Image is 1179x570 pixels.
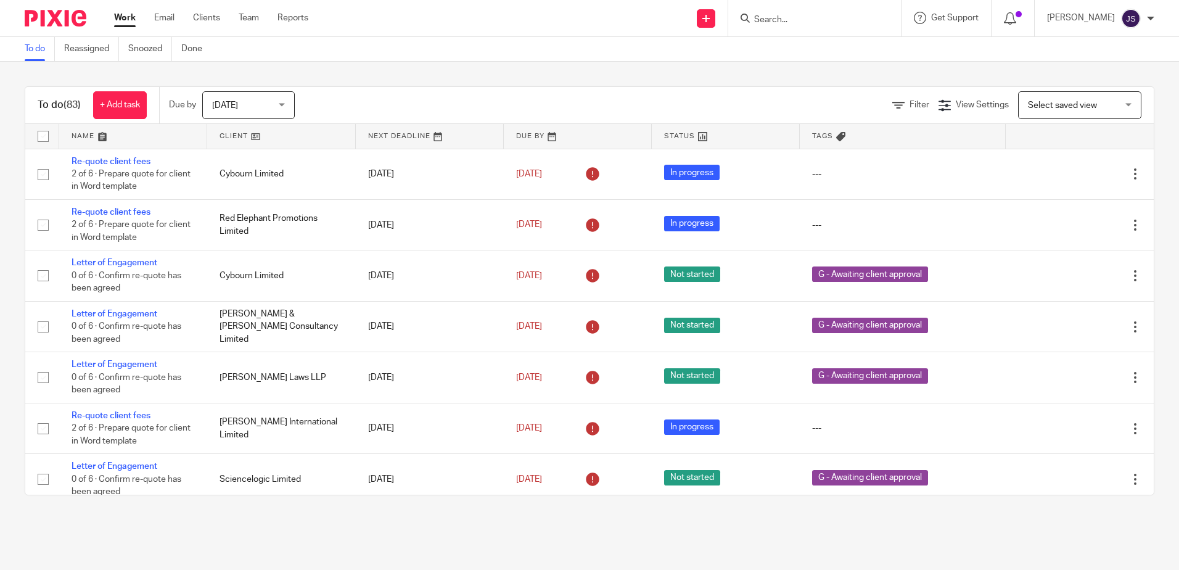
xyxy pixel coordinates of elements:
[72,360,157,369] a: Letter of Engagement
[356,352,504,403] td: [DATE]
[193,12,220,24] a: Clients
[128,37,172,61] a: Snoozed
[910,101,929,109] span: Filter
[72,157,150,166] a: Re-quote client fees
[72,475,181,497] span: 0 of 6 · Confirm re-quote has been agreed
[114,12,136,24] a: Work
[72,424,191,445] span: 2 of 6 · Prepare quote for client in Word template
[93,91,147,119] a: + Add task
[356,454,504,505] td: [DATE]
[181,37,212,61] a: Done
[239,12,259,24] a: Team
[207,352,355,403] td: [PERSON_NAME] Laws LLP
[356,149,504,199] td: [DATE]
[207,454,355,505] td: Sciencelogic Limited
[356,301,504,352] td: [DATE]
[356,199,504,250] td: [DATE]
[516,170,542,178] span: [DATE]
[1047,12,1115,24] p: [PERSON_NAME]
[72,310,157,318] a: Letter of Engagement
[277,12,308,24] a: Reports
[154,12,175,24] a: Email
[207,199,355,250] td: Red Elephant Promotions Limited
[64,37,119,61] a: Reassigned
[516,322,542,331] span: [DATE]
[1121,9,1141,28] img: svg%3E
[72,170,191,191] span: 2 of 6 · Prepare quote for client in Word template
[812,133,833,139] span: Tags
[169,99,196,111] p: Due by
[956,101,1009,109] span: View Settings
[664,318,720,333] span: Not started
[72,322,181,344] span: 0 of 6 · Confirm re-quote has been agreed
[207,149,355,199] td: Cybourn Limited
[25,10,86,27] img: Pixie
[356,250,504,301] td: [DATE]
[72,258,157,267] a: Letter of Engagement
[516,373,542,382] span: [DATE]
[356,403,504,453] td: [DATE]
[72,373,181,395] span: 0 of 6 · Confirm re-quote has been agreed
[812,470,928,485] span: G - Awaiting client approval
[207,403,355,453] td: [PERSON_NAME] International Limited
[812,219,993,231] div: ---
[664,368,720,384] span: Not started
[812,318,928,333] span: G - Awaiting client approval
[207,301,355,352] td: [PERSON_NAME] & [PERSON_NAME] Consultancy Limited
[25,37,55,61] a: To do
[1028,101,1097,110] span: Select saved view
[72,208,150,217] a: Re-quote client fees
[664,216,720,231] span: In progress
[72,221,191,242] span: 2 of 6 · Prepare quote for client in Word template
[207,250,355,301] td: Cybourn Limited
[664,266,720,282] span: Not started
[64,100,81,110] span: (83)
[72,411,150,420] a: Re-quote client fees
[812,422,993,434] div: ---
[812,368,928,384] span: G - Awaiting client approval
[72,462,157,471] a: Letter of Engagement
[664,470,720,485] span: Not started
[931,14,979,22] span: Get Support
[516,475,542,484] span: [DATE]
[516,424,542,432] span: [DATE]
[516,271,542,280] span: [DATE]
[753,15,864,26] input: Search
[664,165,720,180] span: In progress
[212,101,238,110] span: [DATE]
[812,266,928,282] span: G - Awaiting client approval
[664,419,720,435] span: In progress
[516,221,542,229] span: [DATE]
[812,168,993,180] div: ---
[72,271,181,293] span: 0 of 6 · Confirm re-quote has been agreed
[38,99,81,112] h1: To do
